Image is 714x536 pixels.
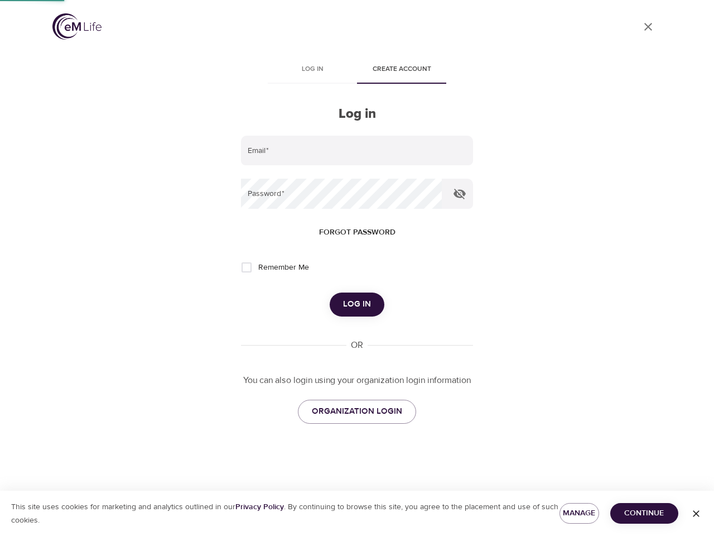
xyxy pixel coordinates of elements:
[619,506,669,520] span: Continue
[635,13,662,40] a: close
[298,400,416,423] a: ORGANIZATION LOGIN
[343,297,371,312] span: Log in
[241,106,473,122] h2: Log in
[258,262,309,274] span: Remember Me
[568,506,590,520] span: Manage
[610,503,678,524] button: Continue
[52,13,102,40] img: logo
[241,57,473,84] div: disabled tabs example
[330,293,384,316] button: Log in
[315,222,400,243] button: Forgot password
[274,64,350,75] span: Log in
[235,502,284,512] a: Privacy Policy
[241,374,473,387] p: You can also login using your organization login information
[312,404,402,419] span: ORGANIZATION LOGIN
[364,64,440,75] span: Create account
[319,226,395,240] span: Forgot password
[346,339,368,352] div: OR
[559,503,599,524] button: Manage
